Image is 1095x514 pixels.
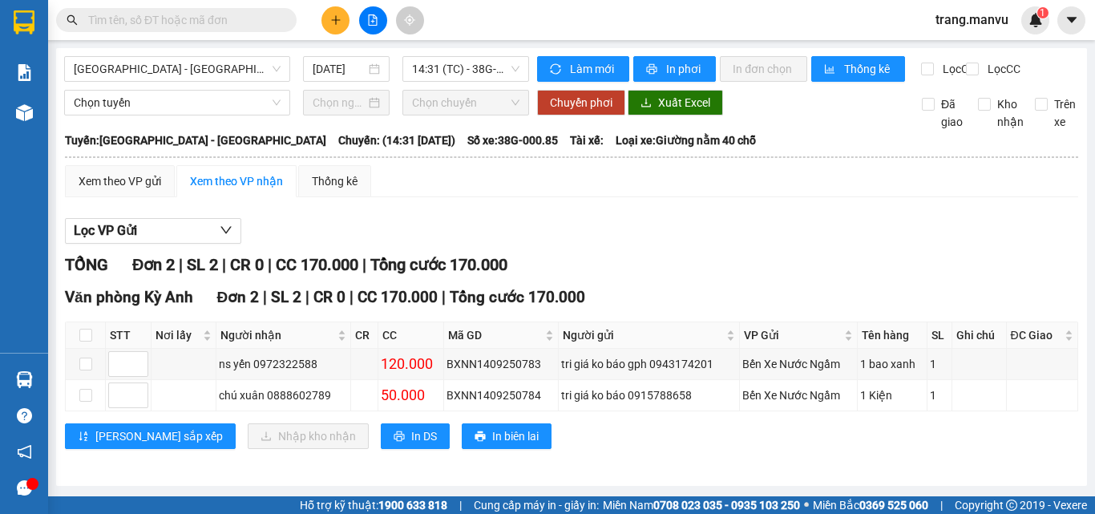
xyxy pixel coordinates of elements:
[79,172,161,190] div: Xem theo VP gửi
[359,6,387,34] button: file-add
[321,6,350,34] button: plus
[550,63,564,76] span: sync
[219,387,348,404] div: chú xuân 0888602789
[381,353,441,375] div: 120.000
[220,224,232,237] span: down
[222,255,226,274] span: |
[1006,500,1017,511] span: copyright
[860,355,924,373] div: 1 bao xanh
[646,63,660,76] span: printer
[991,95,1030,131] span: Kho nhận
[653,499,800,512] strong: 0708 023 035 - 0935 103 250
[412,57,519,81] span: 14:31 (TC) - 38G-000.85
[824,63,838,76] span: bar-chart
[940,496,943,514] span: |
[860,387,924,404] div: 1 Kiện
[467,132,558,149] span: Số xe: 38G-000.85
[187,255,218,274] span: SL 2
[616,132,756,149] span: Loại xe: Giường nằm 40 chỗ
[570,132,604,149] span: Tài xế:
[268,255,272,274] span: |
[442,288,446,306] span: |
[859,499,928,512] strong: 0369 525 060
[156,326,200,344] span: Nơi lấy
[230,255,264,274] span: CR 0
[14,10,34,34] img: logo-vxr
[952,322,1007,349] th: Ghi chú
[65,134,326,147] b: Tuyến: [GEOGRAPHIC_DATA] - [GEOGRAPHIC_DATA]
[263,288,267,306] span: |
[936,60,978,78] span: Lọc CR
[658,94,710,111] span: Xuất Excel
[305,288,309,306] span: |
[381,423,450,449] button: printerIn DS
[742,387,855,404] div: Bến Xe Nước Ngầm
[16,64,33,81] img: solution-icon
[459,496,462,514] span: |
[633,56,716,82] button: printerIn phơi
[446,355,556,373] div: BXNN1409250783
[804,502,809,508] span: ⚪️
[404,14,415,26] span: aim
[1037,7,1049,18] sup: 1
[462,423,552,449] button: printerIn biên lai
[570,60,616,78] span: Làm mới
[474,496,599,514] span: Cung cấp máy in - giấy in:
[16,104,33,121] img: warehouse-icon
[313,60,366,78] input: 14/09/2025
[330,14,341,26] span: plus
[1040,7,1045,18] span: 1
[95,427,223,445] span: [PERSON_NAME] sắp xếp
[338,132,455,149] span: Chuyến: (14:31 [DATE])
[351,322,378,349] th: CR
[930,355,949,373] div: 1
[1065,13,1079,27] span: caret-down
[923,10,1021,30] span: trang.manvu
[446,387,556,404] div: BXNN1409250784
[603,496,800,514] span: Miền Nam
[412,91,519,115] span: Chọn chuyến
[367,14,378,26] span: file-add
[935,95,969,131] span: Đã giao
[1028,13,1043,27] img: icon-new-feature
[981,60,1023,78] span: Lọc CC
[17,480,32,496] span: message
[132,255,175,274] span: Đơn 2
[411,427,437,445] span: In DS
[271,288,301,306] span: SL 2
[381,384,441,407] div: 50.000
[312,172,358,190] div: Thống kê
[537,56,629,82] button: syncLàm mới
[313,288,345,306] span: CR 0
[248,423,369,449] button: downloadNhập kho nhận
[492,427,539,445] span: In biên lai
[720,56,807,82] button: In đơn chọn
[217,288,260,306] span: Đơn 2
[350,288,354,306] span: |
[378,322,444,349] th: CC
[1048,95,1082,131] span: Trên xe
[640,97,652,110] span: download
[394,431,405,443] span: printer
[740,380,859,411] td: Bến Xe Nước Ngầm
[444,380,559,411] td: BXNN1409250784
[628,90,723,115] button: downloadXuất Excel
[276,255,358,274] span: CC 170.000
[74,221,137,241] span: Lọc VP Gửi
[179,255,183,274] span: |
[561,355,736,373] div: tri giá ko báo gph 0943174201
[190,172,283,190] div: Xem theo VP nhận
[927,322,952,349] th: SL
[844,60,892,78] span: Thống kê
[378,499,447,512] strong: 1900 633 818
[74,57,281,81] span: Hà Nội - Kỳ Anh
[744,326,842,344] span: VP Gửi
[300,496,447,514] span: Hỗ trợ kỹ thuật:
[65,218,241,244] button: Lọc VP Gửi
[78,431,89,443] span: sort-ascending
[444,349,559,380] td: BXNN1409250783
[813,496,928,514] span: Miền Bắc
[561,387,736,404] div: tri giá ko báo 0915788658
[450,288,585,306] span: Tổng cước 170.000
[930,387,949,404] div: 1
